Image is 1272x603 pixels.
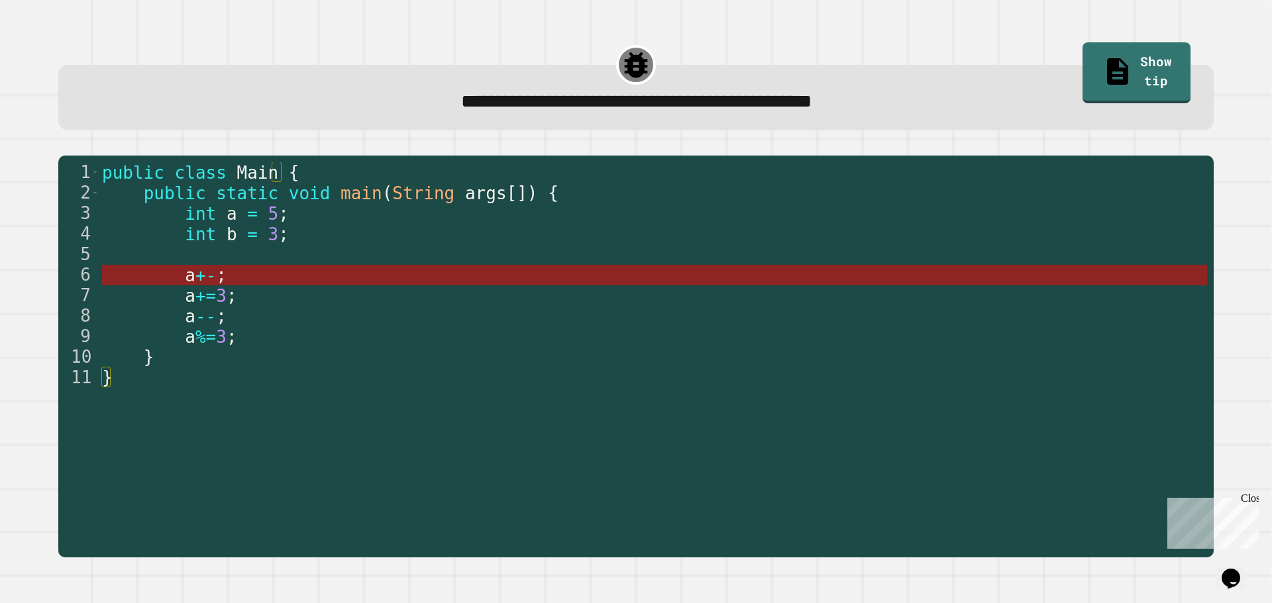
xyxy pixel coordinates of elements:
div: 6 [58,265,99,285]
span: 3 [216,327,227,347]
span: = [247,204,258,224]
span: a [185,327,195,347]
span: a [185,306,195,326]
span: int [185,224,216,244]
span: 3 [268,224,278,244]
span: -- [195,306,215,326]
a: Show tip [1083,42,1191,103]
iframe: chat widget [1162,492,1259,549]
span: void [288,183,330,203]
span: public [102,163,164,183]
iframe: chat widget [1216,550,1259,590]
div: 7 [58,285,99,306]
span: a [185,265,195,285]
div: Chat with us now!Close [5,5,91,84]
span: public [143,183,205,203]
span: b [226,224,237,244]
div: 11 [58,367,99,388]
span: 5 [268,204,278,224]
span: a [185,286,195,306]
span: 3 [216,286,227,306]
div: 2 [58,183,99,203]
span: = [247,224,258,244]
span: Toggle code folding, rows 2 through 10 [91,183,99,203]
span: a [226,204,237,224]
div: 5 [58,244,99,265]
span: += [195,286,215,306]
div: 9 [58,326,99,347]
span: class [174,163,226,183]
span: +- [195,265,215,285]
div: 10 [58,347,99,367]
span: %= [195,327,215,347]
div: 3 [58,203,99,224]
span: static [216,183,278,203]
span: Toggle code folding, rows 1 through 11 [91,162,99,183]
span: main [341,183,382,203]
div: 8 [58,306,99,326]
span: args [465,183,507,203]
span: Main [237,163,278,183]
span: String [392,183,454,203]
div: 1 [58,162,99,183]
div: 4 [58,224,99,244]
span: int [185,204,216,224]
